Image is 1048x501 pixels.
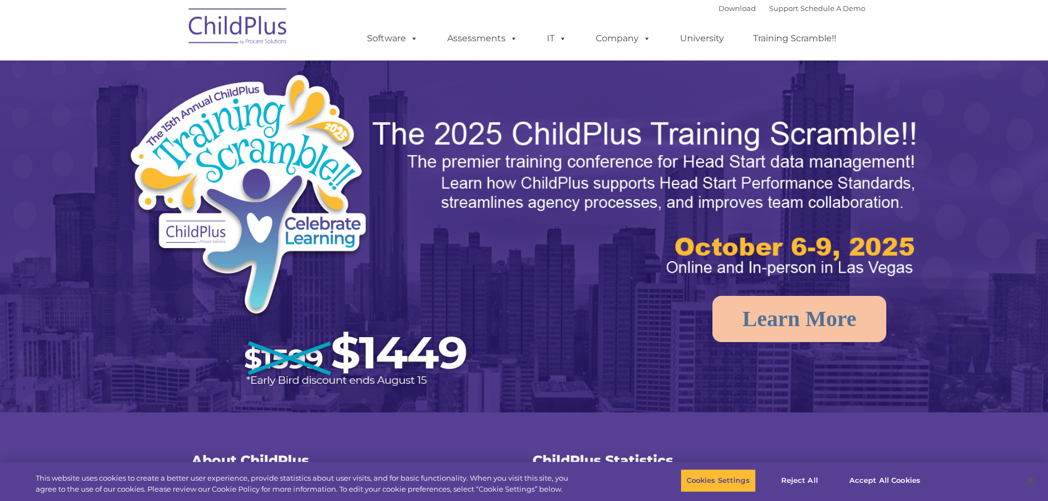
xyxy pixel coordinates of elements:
[718,4,865,13] font: |
[536,27,578,49] a: IT
[1018,469,1042,493] button: Close
[191,452,309,469] span: About ChildPlus
[843,469,926,492] button: Accept All Cookies
[681,469,756,492] button: Cookies Settings
[765,469,834,492] button: Reject All
[585,27,662,49] a: Company
[742,27,847,49] a: Training Scramble!!
[36,473,577,494] div: This website uses cookies to create a better user experience, provide statistics about user visit...
[712,296,887,342] a: Learn More
[800,4,865,13] a: Schedule A Demo
[533,452,673,469] span: ChildPlus Statistics
[436,27,529,49] a: Assessments
[356,27,429,49] a: Software
[718,4,756,13] a: Download
[183,1,293,56] img: ChildPlus by Procare Solutions
[669,27,735,49] a: University
[769,4,798,13] a: Support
